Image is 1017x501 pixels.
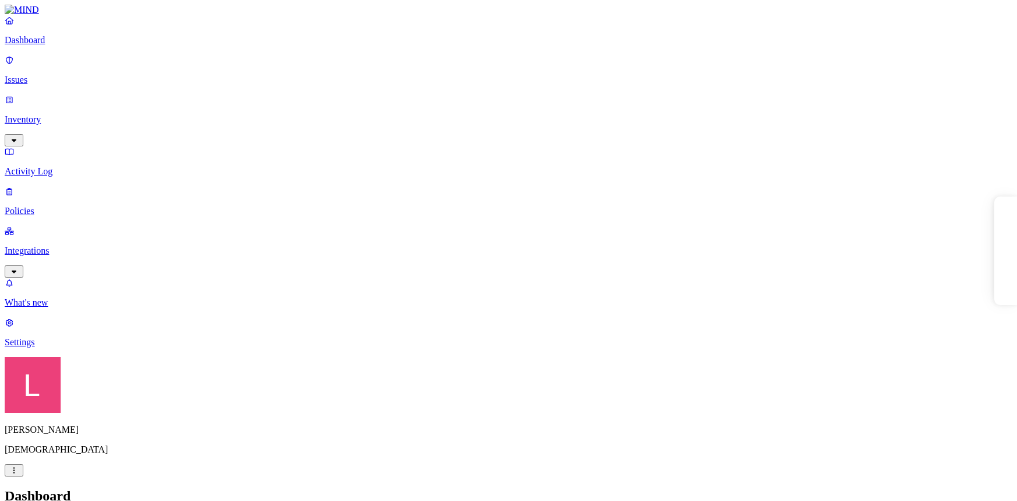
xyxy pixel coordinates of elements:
a: Dashboard [5,15,1012,45]
img: MIND [5,5,39,15]
p: Settings [5,337,1012,348]
p: Integrations [5,246,1012,256]
a: Inventory [5,94,1012,145]
p: Policies [5,206,1012,216]
img: Landen Brown [5,357,61,413]
a: MIND [5,5,1012,15]
p: [DEMOGRAPHIC_DATA] [5,444,1012,455]
p: Activity Log [5,166,1012,177]
a: Policies [5,186,1012,216]
a: Settings [5,317,1012,348]
a: What's new [5,278,1012,308]
p: [PERSON_NAME] [5,425,1012,435]
p: Inventory [5,114,1012,125]
p: What's new [5,297,1012,308]
a: Activity Log [5,146,1012,177]
a: Integrations [5,226,1012,276]
p: Dashboard [5,35,1012,45]
p: Issues [5,75,1012,85]
a: Issues [5,55,1012,85]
